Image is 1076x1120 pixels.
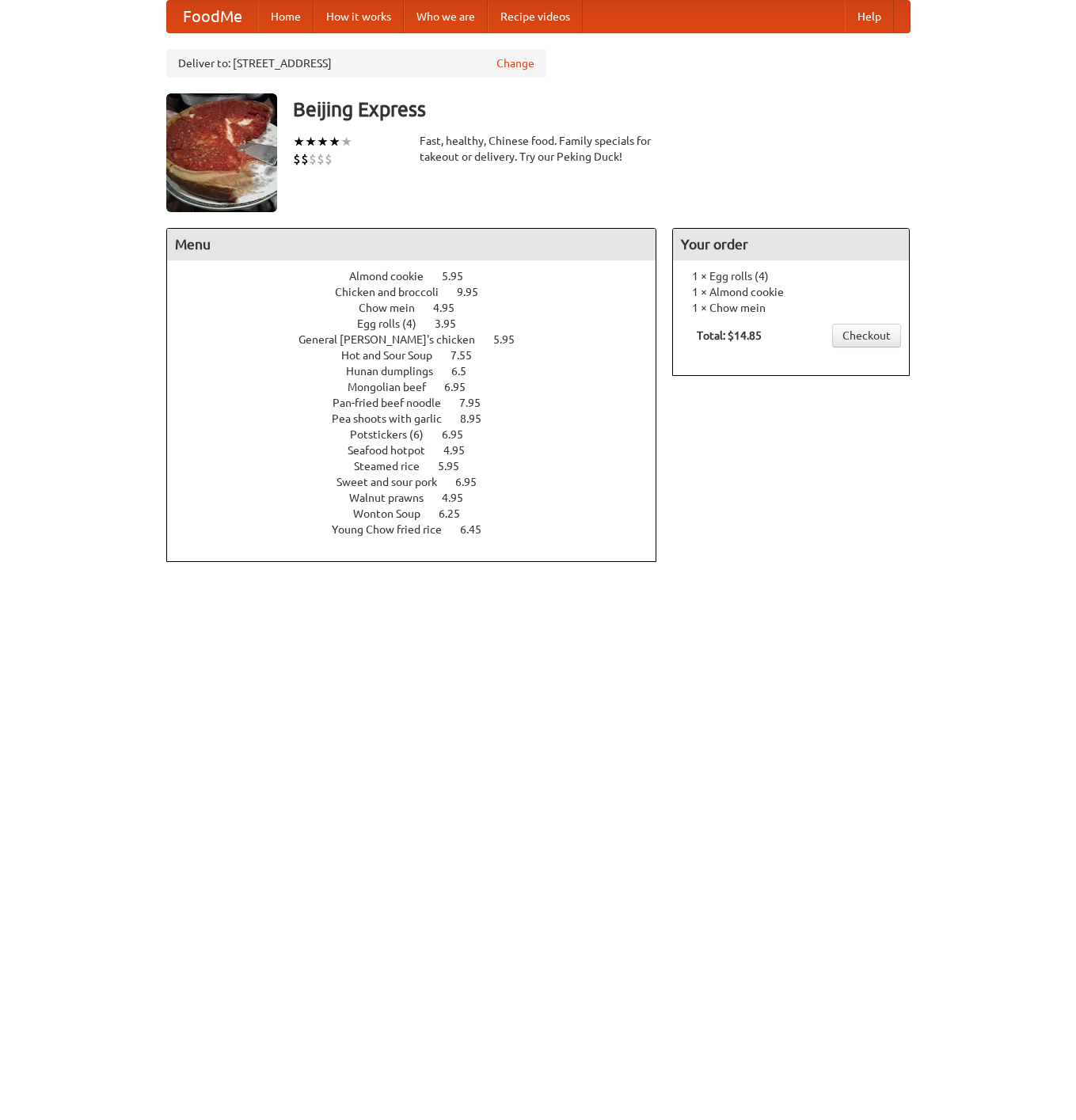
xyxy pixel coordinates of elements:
[349,492,439,504] span: Walnut prawns
[832,324,901,347] a: Checkout
[167,229,656,260] h4: Menu
[681,300,901,316] li: 1 × Chow mein
[845,1,894,32] a: Help
[346,365,449,378] span: Hunan dumplings
[335,286,454,298] span: Chicken and broccoli
[332,523,458,536] span: Young Chow fried rice
[354,460,435,473] span: Steamed rice
[353,507,489,520] a: Wonton Soup 6.25
[404,1,488,32] a: Who we are
[333,397,457,409] span: Pan-fried beef noodle
[359,302,484,314] a: Chow mein 4.95
[457,286,494,298] span: 9.95
[349,270,439,283] span: Almond cookie
[167,1,258,32] a: FoodMe
[332,412,511,425] a: Pea shoots with garlic 8.95
[359,302,431,314] span: Chow mein
[305,133,317,150] li: ★
[493,333,530,346] span: 5.95
[317,150,325,168] li: $
[348,381,442,393] span: Mongolian beef
[443,444,481,457] span: 4.95
[697,329,762,342] b: Total: $14.85
[442,270,479,283] span: 5.95
[349,492,492,504] a: Walnut prawns 4.95
[435,317,472,330] span: 3.95
[293,150,301,168] li: $
[301,150,309,168] li: $
[329,133,340,150] li: ★
[439,507,476,520] span: 6.25
[314,1,404,32] a: How it works
[442,492,479,504] span: 4.95
[332,523,511,536] a: Young Chow fried rice 6.45
[317,133,329,150] li: ★
[336,476,506,488] a: Sweet and sour pork 6.95
[451,349,488,362] span: 7.55
[332,412,458,425] span: Pea shoots with garlic
[496,55,534,71] a: Change
[309,150,317,168] li: $
[681,268,901,284] li: 1 × Egg rolls (4)
[681,284,901,300] li: 1 × Almond cookie
[166,93,277,212] img: angular.jpg
[336,476,453,488] span: Sweet and sour pork
[455,476,492,488] span: 6.95
[673,229,909,260] h4: Your order
[258,1,314,32] a: Home
[298,333,544,346] a: General [PERSON_NAME]'s chicken 5.95
[357,317,432,330] span: Egg rolls (4)
[459,397,496,409] span: 7.95
[350,428,439,441] span: Potstickers (6)
[444,381,481,393] span: 6.95
[349,270,492,283] a: Almond cookie 5.95
[166,49,546,78] div: Deliver to: [STREET_ADDRESS]
[298,333,491,346] span: General [PERSON_NAME]'s chicken
[348,444,441,457] span: Seafood hotpot
[460,523,497,536] span: 6.45
[340,133,352,150] li: ★
[293,133,305,150] li: ★
[346,365,496,378] a: Hunan dumplings 6.5
[488,1,583,32] a: Recipe videos
[451,365,482,378] span: 6.5
[438,460,475,473] span: 5.95
[420,133,657,165] div: Fast, healthy, Chinese food. Family specials for takeout or delivery. Try our Peking Duck!
[460,412,497,425] span: 8.95
[335,286,508,298] a: Chicken and broccoli 9.95
[442,428,479,441] span: 6.95
[293,93,911,125] h3: Beijing Express
[325,150,333,168] li: $
[354,460,489,473] a: Steamed rice 5.95
[341,349,501,362] a: Hot and Sour Soup 7.55
[433,302,470,314] span: 4.95
[350,428,492,441] a: Potstickers (6) 6.95
[348,381,495,393] a: Mongolian beef 6.95
[333,397,510,409] a: Pan-fried beef noodle 7.95
[341,349,448,362] span: Hot and Sour Soup
[357,317,485,330] a: Egg rolls (4) 3.95
[353,507,436,520] span: Wonton Soup
[348,444,494,457] a: Seafood hotpot 4.95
